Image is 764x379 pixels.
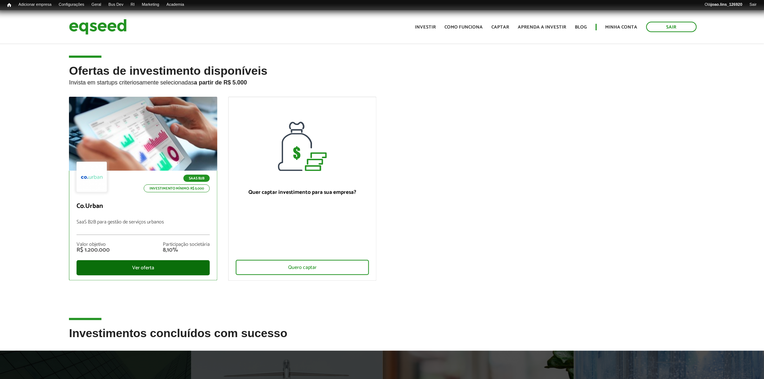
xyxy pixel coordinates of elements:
[163,2,188,8] a: Academia
[445,25,483,30] a: Como funciona
[163,247,210,253] div: 8,10%
[183,175,210,182] p: SaaS B2B
[77,260,210,275] div: Ver oferta
[228,97,377,281] a: Quer captar investimento para sua empresa? Quero captar
[518,25,567,30] a: Aprenda a investir
[746,2,760,8] a: Sair
[105,2,127,8] a: Bus Dev
[701,2,746,8] a: Olájoao.lins_126920
[77,242,110,247] div: Valor objetivo
[55,2,88,8] a: Configurações
[4,2,15,9] a: Início
[15,2,55,8] a: Adicionar empresa
[711,2,742,6] strong: joao.lins_126920
[605,25,638,30] a: Minha conta
[415,25,436,30] a: Investir
[127,2,138,8] a: RI
[646,22,697,32] a: Sair
[7,3,11,8] span: Início
[77,202,210,210] p: Co.Urban
[88,2,105,8] a: Geral
[144,184,210,192] p: Investimento mínimo: R$ 5.000
[69,327,695,350] h2: Investimentos concluídos com sucesso
[163,242,210,247] div: Participação societária
[138,2,163,8] a: Marketing
[236,260,369,275] div: Quero captar
[492,25,509,30] a: Captar
[69,97,217,280] a: SaaS B2B Investimento mínimo: R$ 5.000 Co.Urban SaaS B2B para gestão de serviços urbanos Valor ob...
[69,17,127,36] img: EqSeed
[77,219,210,235] p: SaaS B2B para gestão de serviços urbanos
[236,189,369,196] p: Quer captar investimento para sua empresa?
[194,79,247,86] strong: a partir de R$ 5.000
[575,25,587,30] a: Blog
[69,77,695,86] p: Invista em startups criteriosamente selecionadas
[69,65,695,97] h2: Ofertas de investimento disponíveis
[77,247,110,253] div: R$ 1.200.000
